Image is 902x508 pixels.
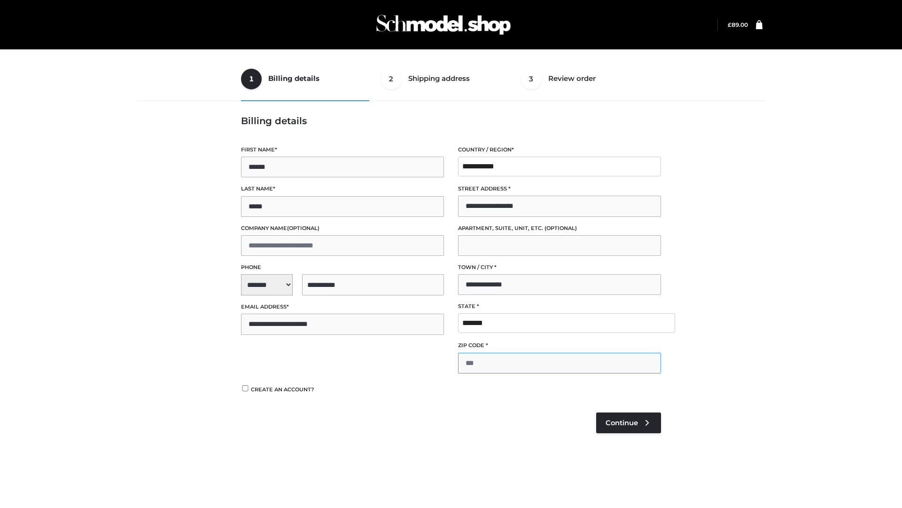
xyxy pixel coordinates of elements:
h3: Billing details [241,115,661,127]
input: Create an account? [241,385,249,391]
label: ZIP Code [458,341,661,350]
label: State [458,302,661,311]
label: Apartment, suite, unit, etc. [458,224,661,233]
label: Email address [241,302,444,311]
img: Schmodel Admin 964 [373,6,514,43]
label: Phone [241,263,444,272]
label: Company name [241,224,444,233]
span: (optional) [544,225,577,231]
a: Continue [596,413,661,433]
label: Town / City [458,263,661,272]
span: Continue [606,419,638,427]
label: Last name [241,184,444,193]
label: First name [241,145,444,154]
bdi: 89.00 [728,21,748,28]
span: Create an account? [251,386,314,393]
span: £ [728,21,731,28]
a: £89.00 [728,21,748,28]
label: Street address [458,184,661,193]
span: (optional) [287,225,319,231]
label: Country / Region [458,145,661,154]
